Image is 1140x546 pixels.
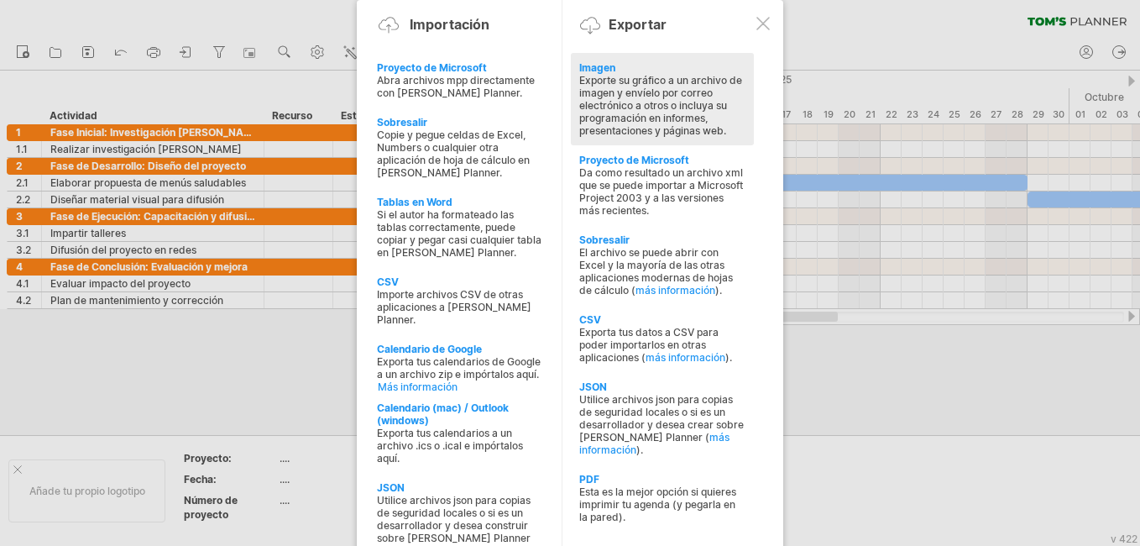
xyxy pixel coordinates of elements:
a: más información [646,351,725,364]
div: Exportar [609,16,667,33]
div: CSV [579,313,745,326]
div: Proyecto de Microsoft [579,154,745,166]
div: Copie y pegue celdas de Excel, Numbers o cualquier otra aplicación de hoja de cálculo en [PERSON_... [377,129,543,179]
div: El archivo se puede abrir con Excel y la mayoría de las otras aplicaciones modernas de hojas de c... [579,246,745,297]
div: Exporta tus datos a CSV para poder importarlos en otras aplicaciones ( ). [579,326,745,364]
div: Da como resultado un archivo xml que se puede importar a Microsoft Project 2003 y a las versiones... [579,166,745,217]
div: Esta es la mejor opción si quieres imprimir tu agenda (y pegarla en la pared). [579,486,745,523]
div: Si el autor ha formateado las tablas correctamente, puede copiar y pegar casi cualquier tabla en ... [377,208,543,259]
div: JSON [579,381,745,393]
div: Imagen [579,61,745,74]
div: Sobresalir [377,116,543,129]
a: más información [579,431,729,456]
div: PDF [579,473,745,486]
div: Tablas en Word [377,196,543,208]
a: Más información [378,381,544,393]
div: Importación [410,16,489,33]
div: Exporte su gráfico a un archivo de imagen y envíelo por correo electrónico a otros o incluya su p... [579,74,745,137]
a: más información [635,284,715,297]
div: Utilice archivos json para copias de seguridad locales o si es un desarrollador y desea crear sob... [579,393,745,456]
div: Sobresalir [579,234,745,246]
